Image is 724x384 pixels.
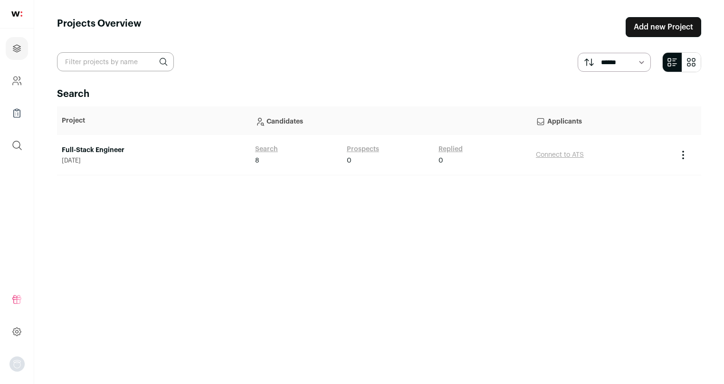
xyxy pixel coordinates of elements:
input: Filter projects by name [57,52,174,71]
a: Search [255,144,278,154]
span: 0 [438,156,443,165]
p: Applicants [536,111,668,130]
a: Prospects [347,144,379,154]
img: wellfound-shorthand-0d5821cbd27db2630d0214b213865d53afaa358527fdda9d0ea32b1df1b89c2c.svg [11,11,22,17]
span: [DATE] [62,157,246,164]
h1: Projects Overview [57,17,142,37]
button: Open dropdown [10,356,25,372]
a: Projects [6,37,28,60]
a: Full-Stack Engineer [62,145,246,155]
a: Add new Project [626,17,701,37]
span: 8 [255,156,259,165]
p: Candidates [255,111,526,130]
button: Project Actions [677,149,689,161]
a: Replied [438,144,463,154]
a: Connect to ATS [536,152,584,158]
h2: Search [57,87,701,101]
p: Project [62,116,246,125]
a: Company Lists [6,102,28,125]
a: Company and ATS Settings [6,69,28,92]
img: nopic.png [10,356,25,372]
span: 0 [347,156,352,165]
